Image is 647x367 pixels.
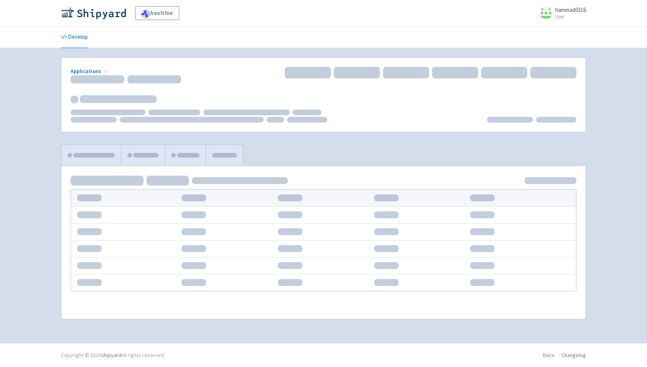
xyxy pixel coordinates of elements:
small: User [555,14,586,19]
a: hammad0316 User [535,7,586,19]
a: Develop [61,27,88,48]
span: hammad0316 [555,6,586,13]
a: Shipyard [101,352,121,359]
img: Shipyard logo [61,7,126,19]
a: Docs [543,352,555,359]
a: Changelog [561,352,586,359]
a: Applications [71,68,109,75]
div: Copyright © 2025 All rights reserved. [61,351,165,359]
a: healthie [135,6,179,20]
